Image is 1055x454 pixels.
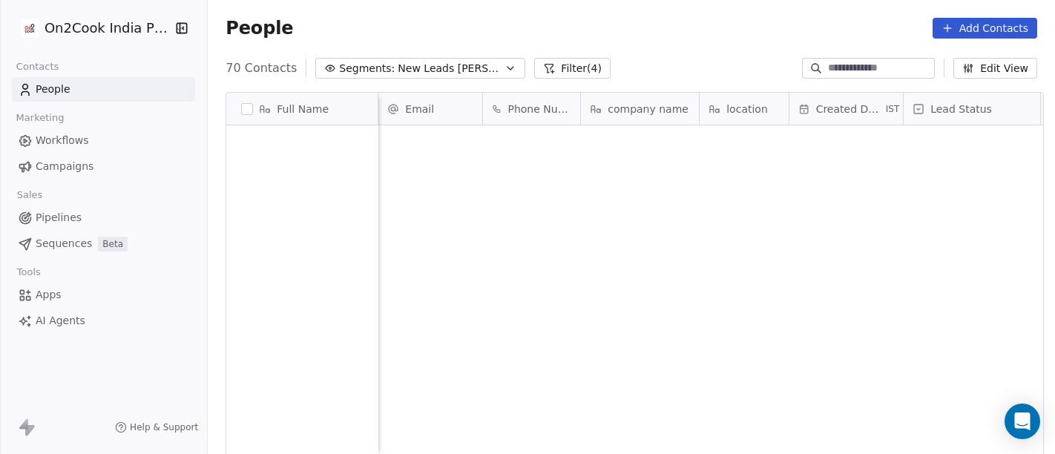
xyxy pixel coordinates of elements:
[12,309,195,333] a: AI Agents
[339,61,395,76] span: Segments:
[36,82,70,97] span: People
[36,210,82,226] span: Pipelines
[12,77,195,102] a: People
[226,17,293,39] span: People
[98,237,128,251] span: Beta
[36,236,92,251] span: Sequences
[534,58,611,79] button: Filter(4)
[904,93,1040,125] div: Lead Status
[398,61,502,76] span: New Leads [PERSON_NAME]
[12,154,195,179] a: Campaigns
[930,102,992,116] span: Lead Status
[115,421,198,433] a: Help & Support
[378,93,482,125] div: Email
[21,19,39,37] img: on2cook%20logo-04%20copy.jpg
[10,261,47,283] span: Tools
[405,102,434,116] span: Email
[789,93,903,125] div: Created DateIST
[12,128,195,153] a: Workflows
[226,59,297,77] span: 70 Contacts
[45,19,171,38] span: On2Cook India Pvt. Ltd.
[36,287,62,303] span: Apps
[608,102,688,116] span: company name
[1005,404,1040,439] div: Open Intercom Messenger
[726,102,768,116] span: location
[36,159,93,174] span: Campaigns
[36,313,85,329] span: AI Agents
[816,102,883,116] span: Created Date
[12,283,195,307] a: Apps
[12,231,195,256] a: SequencesBeta
[10,107,70,129] span: Marketing
[18,16,164,41] button: On2Cook India Pvt. Ltd.
[10,56,65,78] span: Contacts
[277,102,329,116] span: Full Name
[886,103,900,115] span: IST
[36,133,89,148] span: Workflows
[483,93,580,125] div: Phone Number
[507,102,571,116] span: Phone Number
[953,58,1037,79] button: Edit View
[130,421,198,433] span: Help & Support
[581,93,699,125] div: company name
[12,205,195,230] a: Pipelines
[700,93,789,125] div: location
[226,93,378,125] div: Full Name
[933,18,1037,39] button: Add Contacts
[10,184,49,206] span: Sales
